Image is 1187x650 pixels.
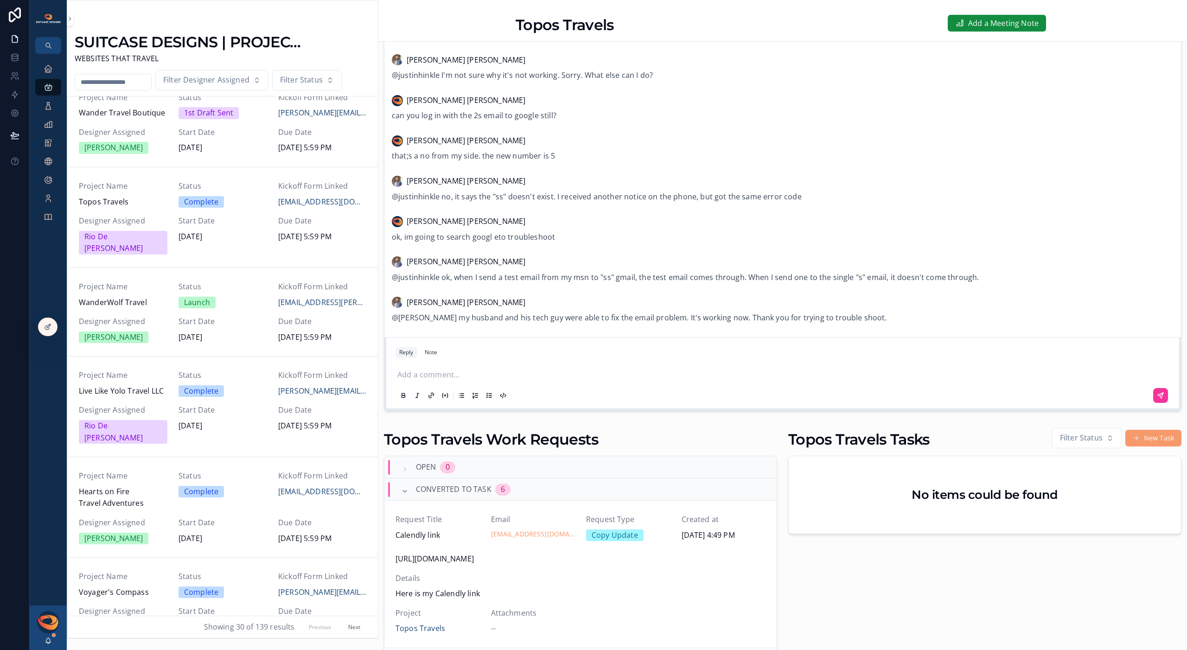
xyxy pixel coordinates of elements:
span: Designer Assigned [79,605,167,618]
span: [DATE] [179,420,267,432]
img: App logo [35,13,61,24]
span: [PERSON_NAME] [PERSON_NAME] [407,175,525,187]
button: Select Button [272,70,342,90]
span: [PERSON_NAME][EMAIL_ADDRESS][DOMAIN_NAME] [278,586,367,599]
span: Details [396,573,766,585]
span: [PERSON_NAME] [PERSON_NAME] [407,297,525,309]
span: Project Name [79,571,167,583]
span: [PERSON_NAME] [PERSON_NAME] [407,216,525,228]
button: Next [342,620,367,634]
span: [DATE] 5:59 PM [278,331,367,344]
button: Select Button [1052,428,1122,448]
span: @justinhinkle I'm not sure why it's not working. Sorry. What else can I do? [392,70,653,80]
span: Designer Assigned [79,127,167,139]
span: Request Type [586,514,670,526]
span: Due Date [278,404,367,416]
a: Project NameTopos TravelsStatusCompleteKickoff Form Linked[EMAIL_ADDRESS][DOMAIN_NAME]Designer As... [68,167,378,268]
div: [PERSON_NAME] [84,533,143,545]
h1: Topos Travels [516,15,614,36]
span: Due Date [278,605,367,618]
span: Hearts on Fire Travel Adventures [79,486,167,510]
span: Status [179,370,267,382]
a: Project NameWanderWolf TravelStatusLaunchKickoff Form Linked[EMAIL_ADDRESS][PERSON_NAME][DOMAIN_N... [68,268,378,357]
span: [DATE] 5:59 PM [278,231,367,243]
span: Live Like Yolo Travel LLC [79,385,167,397]
span: Kickoff Form Linked [278,92,367,104]
span: Open [416,461,436,473]
span: Add a Meeting Note [968,18,1039,30]
span: [PERSON_NAME] [PERSON_NAME] [407,54,525,66]
span: Request Title [396,514,480,526]
a: Topos Travels [396,623,445,635]
div: [PERSON_NAME] [84,142,143,154]
span: @[PERSON_NAME] my husband and his tech guy were able to fix the email problem. It's working now. ... [392,312,887,323]
span: Start Date [179,127,267,139]
span: Status [179,92,267,104]
span: Start Date [179,215,267,227]
span: Designer Assigned [79,215,167,227]
span: Attachments [491,607,575,619]
span: Showing 30 of 139 results [204,621,295,633]
div: Complete [184,196,218,208]
span: Calendly link [URL][DOMAIN_NAME] [396,529,480,565]
span: WEBSITES THAT TRAVEL [75,53,301,65]
span: [DATE] [179,142,267,154]
span: [PERSON_NAME][EMAIL_ADDRESS][DOMAIN_NAME] [278,107,367,119]
span: Project [396,607,480,619]
span: Kickoff Form Linked [278,180,367,192]
span: Email [491,514,575,526]
span: can you log in with the 2s email to google still? [392,110,556,121]
span: Here is my Calendly link [396,588,766,600]
button: Note [421,347,441,358]
span: WanderWolf Travel [79,297,167,309]
span: that;s a no from my side. the new number is 5 [392,151,555,161]
span: [DATE] 4:49 PM [682,529,766,542]
a: Project NameHearts on Fire Travel AdventuresStatusCompleteKickoff Form Linked[EMAIL_ADDRESS][DOMA... [68,457,378,558]
span: Due Date [278,127,367,139]
span: Designer Assigned [79,517,167,529]
div: scrollable content [30,54,67,237]
div: 1st Draft Sent [184,107,233,119]
span: [DATE] [179,533,267,545]
span: Filter Status [1060,432,1103,444]
span: Kickoff Form Linked [278,470,367,482]
a: Project NameWander Travel BoutiqueStatus1st Draft SentKickoff Form Linked[PERSON_NAME][EMAIL_ADDR... [68,79,378,167]
span: Project Name [79,92,167,104]
a: [EMAIL_ADDRESS][DOMAIN_NAME] [278,486,367,498]
div: Copy Update [592,529,638,542]
div: 0 [446,461,450,473]
span: Start Date [179,316,267,328]
a: [EMAIL_ADDRESS][DOMAIN_NAME] [491,529,575,539]
div: Rio De [PERSON_NAME] [84,420,162,444]
a: [PERSON_NAME][EMAIL_ADDRESS][DOMAIN_NAME] [278,385,367,397]
span: Filter Designer Assigned [163,74,249,86]
span: Created at [682,514,766,526]
h1: SUITCASE DESIGNS | PROJECTS [75,32,301,53]
span: Designer Assigned [79,404,167,416]
button: New Task [1125,430,1181,446]
span: Designer Assigned [79,316,167,328]
span: [DATE] [179,331,267,344]
div: Rio De [PERSON_NAME] [84,231,162,255]
span: Status [179,470,267,482]
span: [PERSON_NAME] [PERSON_NAME] [407,95,525,107]
span: Filter Status [280,74,323,86]
span: Due Date [278,316,367,328]
span: -- [491,623,496,635]
span: Status [179,180,267,192]
a: Project NameLive Like Yolo Travel LLCStatusCompleteKickoff Form Linked[PERSON_NAME][EMAIL_ADDRESS... [68,357,378,457]
span: Converted to Task [416,484,491,496]
span: Start Date [179,517,267,529]
span: ok, im going to search googl eto troubleshoot [392,232,555,242]
span: [DATE] [179,231,267,243]
a: [EMAIL_ADDRESS][DOMAIN_NAME] [278,196,367,208]
span: Project Name [79,370,167,382]
div: Note [425,349,437,356]
span: [DATE] 5:59 PM [278,142,367,154]
span: Kickoff Form Linked [278,370,367,382]
span: Voyager's Compass [79,586,167,599]
span: [DATE] 5:59 PM [278,533,367,545]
